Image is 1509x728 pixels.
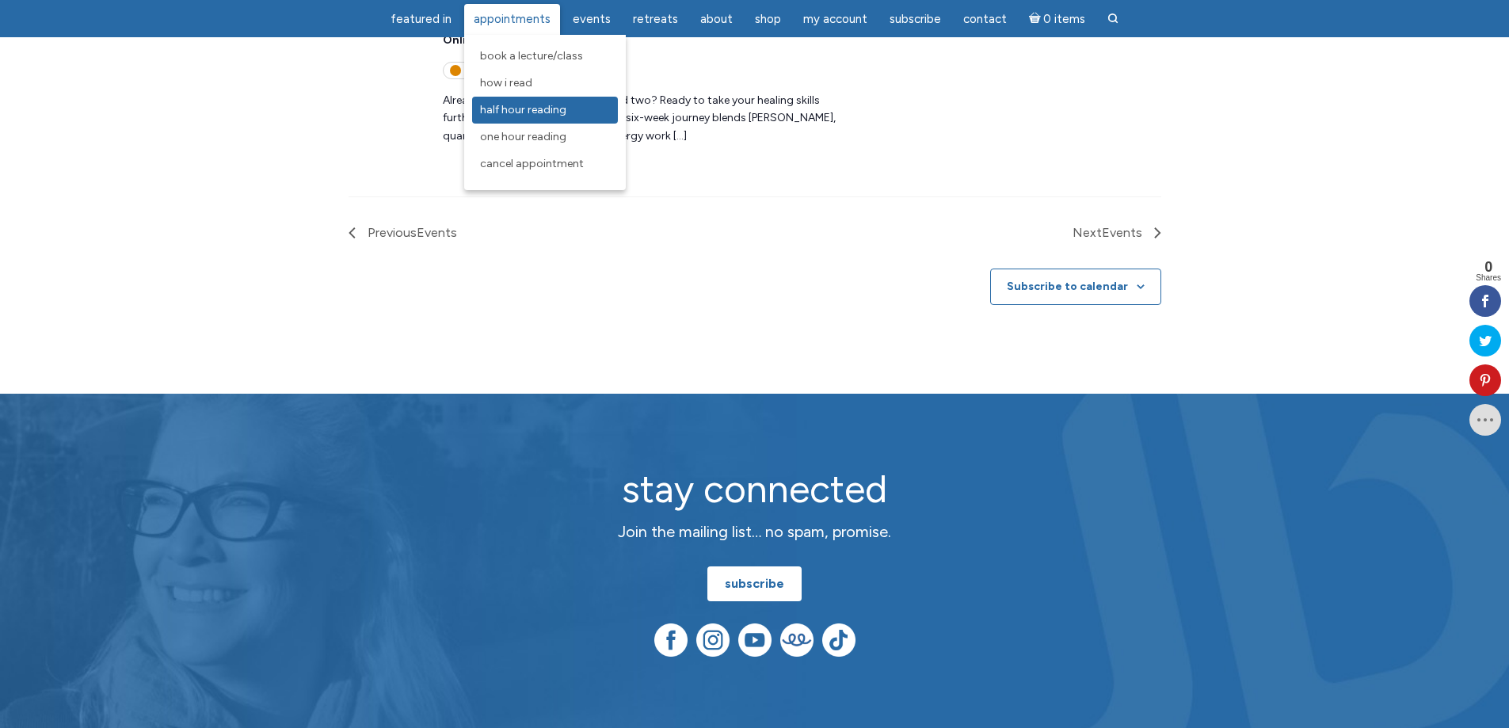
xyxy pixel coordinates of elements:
img: TikTok [822,623,855,657]
img: Instagram [696,623,730,657]
a: About [691,4,742,35]
a: Next Events [1073,223,1161,243]
span: Next [1073,223,1142,243]
a: Events [563,4,620,35]
button: Subscribe to calendar [1007,280,1128,293]
span: Online [443,33,480,47]
span: Events [417,225,457,240]
span: Shares [1476,274,1501,282]
span: My Account [803,12,867,26]
span: Retreats [633,12,678,26]
a: Cart0 items [1019,2,1096,35]
span: Half Hour Reading [480,103,566,116]
i: Cart [1029,12,1044,26]
a: Contact [954,4,1016,35]
a: Half Hour Reading [472,97,618,124]
span: Previous [368,223,457,243]
a: Previous Events [349,223,457,243]
a: subscribe [707,566,802,601]
a: Cancel Appointment [472,151,618,177]
a: Appointments [464,4,560,35]
a: One Hour Reading [472,124,618,151]
span: Appointments [474,12,551,26]
span: One Hour Reading [480,130,566,143]
p: Already certified in Reiki level one and two? Ready to take your healing skills further into the ... [443,92,854,146]
a: Subscribe [880,4,951,35]
a: Book a Lecture/Class [472,43,618,70]
img: YouTube [738,623,772,657]
span: Book a Lecture/Class [480,49,583,63]
span: featured in [391,12,452,26]
a: featured in [381,4,461,35]
a: Shop [745,4,791,35]
span: 0 [1476,260,1501,274]
p: Join the mailing list… no spam, promise. [474,520,1036,544]
span: 0 items [1043,13,1085,25]
span: Cancel Appointment [480,157,584,170]
span: Events [1102,225,1142,240]
span: Subscribe [890,12,941,26]
h2: stay connected [474,468,1036,510]
span: Contact [963,12,1007,26]
img: Teespring [780,623,814,657]
span: Events [573,12,611,26]
span: About [700,12,733,26]
span: Shop [755,12,781,26]
img: Facebook [654,623,688,657]
a: My Account [794,4,877,35]
span: How I Read [480,76,532,90]
a: Retreats [623,4,688,35]
a: How I Read [472,70,618,97]
div: Classes [443,62,502,78]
